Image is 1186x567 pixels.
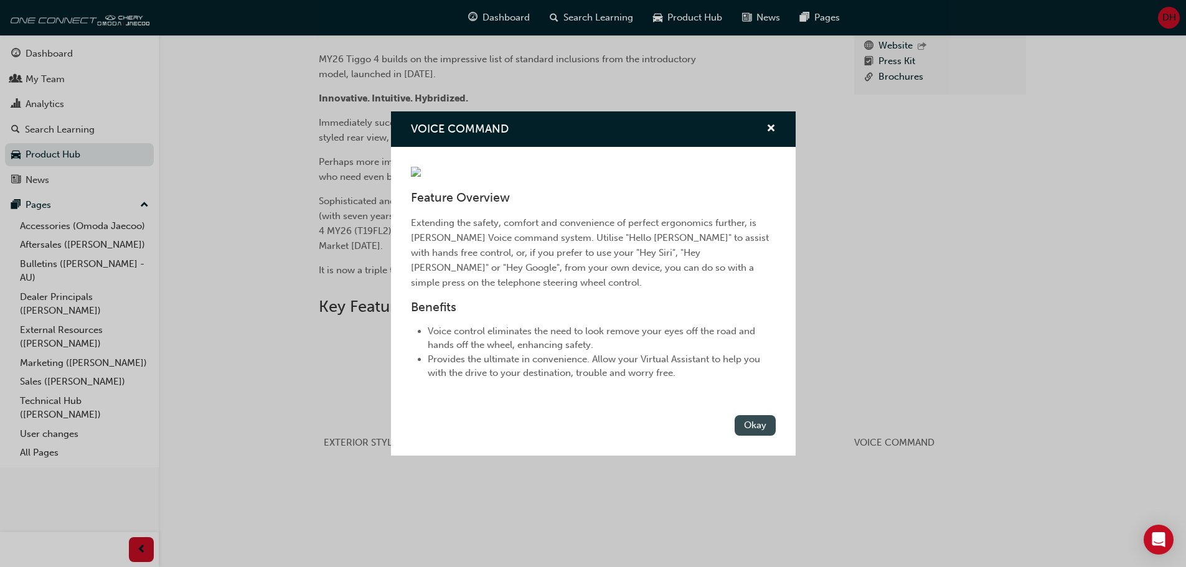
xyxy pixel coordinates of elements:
span: Extending the safety, comfort and convenience of perfect ergonomics further, is [PERSON_NAME] Voi... [411,217,771,288]
img: 473247ae-5eef-42e2-b886-ef94efdaaaf1.jpg [411,167,421,177]
span: cross-icon [766,124,776,135]
span: VOICE COMMAND [411,122,509,136]
button: Okay [735,415,776,436]
div: VOICE COMMAND [391,111,796,456]
li: Provides the ultimate in convenience. Allow your Virtual Assistant to help you with the drive to ... [428,352,776,380]
div: Open Intercom Messenger [1144,525,1174,555]
h3: Feature Overview [411,190,776,205]
li: Voice control eliminates the need to look remove your eyes off the road and hands off the wheel, ... [428,324,776,352]
h3: Benefits [411,300,776,314]
button: cross-icon [766,121,776,137]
